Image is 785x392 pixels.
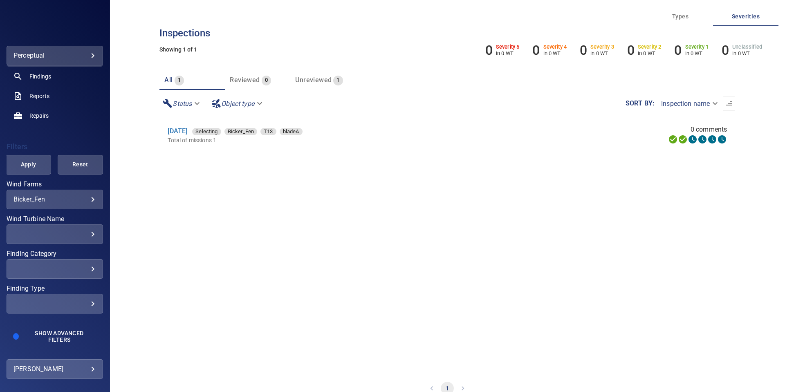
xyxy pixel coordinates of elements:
[16,159,41,170] span: Apply
[485,43,493,58] h6: 0
[627,43,635,58] h6: 0
[653,11,708,22] span: Types
[7,143,103,151] h4: Filters
[678,134,688,144] svg: Data Formatted 100%
[13,49,96,62] div: perceptual
[7,294,103,314] div: Finding Type
[7,106,103,125] a: repairs noActive
[7,190,103,209] div: Wind Farms
[722,43,762,58] li: Severity Unclassified
[543,44,567,50] h6: Severity 4
[260,128,276,136] span: T13
[7,285,103,292] label: Finding Type
[262,76,271,85] span: 0
[224,128,258,136] span: Bicker_Fen
[168,127,187,135] a: [DATE]
[707,134,717,144] svg: Matching 0%
[668,134,678,144] svg: Uploading 100%
[7,86,103,106] a: reports noActive
[22,327,96,346] button: Show Advanced Filters
[173,100,192,108] em: Status
[29,112,49,120] span: Repairs
[159,28,735,38] h3: Inspections
[7,216,103,222] label: Wind Turbine Name
[532,43,567,58] li: Severity 4
[496,50,520,56] p: in 0 WT
[7,259,103,279] div: Finding Category
[698,134,707,144] svg: ML Processing 0%
[732,44,762,50] h6: Unclassified
[674,43,709,58] li: Severity 1
[685,44,709,50] h6: Severity 1
[674,43,682,58] h6: 0
[688,134,698,144] svg: Selecting 0%
[638,44,662,50] h6: Severity 2
[7,224,103,244] div: Wind Turbine Name
[580,43,587,58] h6: 0
[29,92,49,100] span: Reports
[159,96,205,111] div: Status
[68,159,93,170] span: Reset
[7,251,103,257] label: Finding Category
[230,76,260,84] span: Reviewed
[168,136,486,144] p: Total of missions 1
[164,76,173,84] span: All
[13,363,96,376] div: [PERSON_NAME]
[722,43,729,58] h6: 0
[280,128,303,136] span: bladeA
[7,181,103,188] label: Wind Farms
[655,96,723,111] div: Inspection name
[638,50,662,56] p: in 0 WT
[685,50,709,56] p: in 0 WT
[543,50,567,56] p: in 0 WT
[175,76,184,85] span: 1
[485,43,520,58] li: Severity 5
[732,50,762,56] p: in 0 WT
[260,128,276,135] div: T13
[7,67,103,86] a: findings noActive
[208,96,267,111] div: Object type
[159,47,735,53] h5: Showing 1 of 1
[580,43,614,58] li: Severity 3
[626,100,655,107] label: Sort by :
[13,195,96,203] div: Bicker_Fen
[532,43,540,58] h6: 0
[496,44,520,50] h6: Severity 5
[7,46,103,65] div: perceptual
[627,43,662,58] li: Severity 2
[27,330,92,343] span: Show Advanced Filters
[295,76,332,84] span: Unreviewed
[6,155,51,175] button: Apply
[723,96,735,111] button: Sort list from oldest to newest
[224,128,258,135] div: Bicker_Fen
[590,50,614,56] p: in 0 WT
[590,44,614,50] h6: Severity 3
[192,128,221,135] div: Selecting
[718,11,774,22] span: Severities
[29,72,51,81] span: Findings
[221,100,254,108] em: Object type
[58,155,103,175] button: Reset
[192,128,221,136] span: Selecting
[31,20,78,29] img: perceptual-logo
[717,134,727,144] svg: Classification 0%
[691,125,727,134] span: 0 comments
[333,76,343,85] span: 1
[280,128,303,135] div: bladeA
